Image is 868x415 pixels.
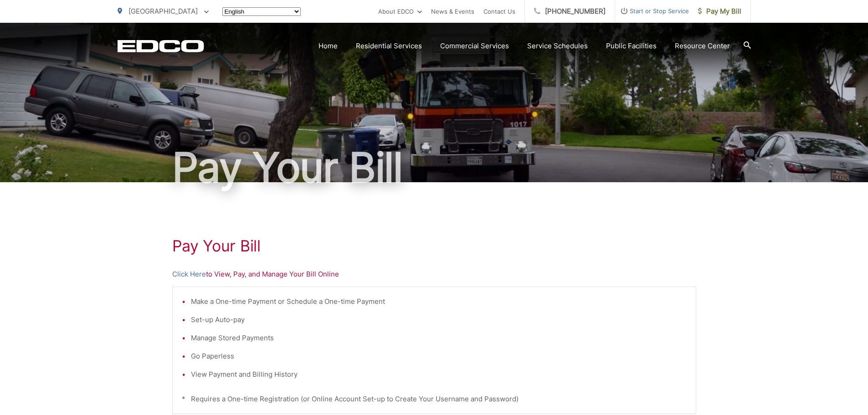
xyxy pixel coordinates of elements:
[222,7,301,16] select: Select a language
[191,369,687,380] li: View Payment and Billing History
[356,41,422,51] a: Residential Services
[182,394,687,405] p: * Requires a One-time Registration (or Online Account Set-up to Create Your Username and Password)
[172,237,696,255] h1: Pay Your Bill
[191,314,687,325] li: Set-up Auto-pay
[191,351,687,362] li: Go Paperless
[698,6,741,17] span: Pay My Bill
[118,145,751,190] h1: Pay Your Bill
[318,41,338,51] a: Home
[118,40,204,52] a: EDCD logo. Return to the homepage.
[606,41,657,51] a: Public Facilities
[172,269,696,280] p: to View, Pay, and Manage Your Bill Online
[527,41,588,51] a: Service Schedules
[431,6,474,17] a: News & Events
[378,6,422,17] a: About EDCO
[172,269,206,280] a: Click Here
[191,296,687,307] li: Make a One-time Payment or Schedule a One-time Payment
[483,6,515,17] a: Contact Us
[128,7,198,15] span: [GEOGRAPHIC_DATA]
[191,333,687,343] li: Manage Stored Payments
[675,41,730,51] a: Resource Center
[440,41,509,51] a: Commercial Services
